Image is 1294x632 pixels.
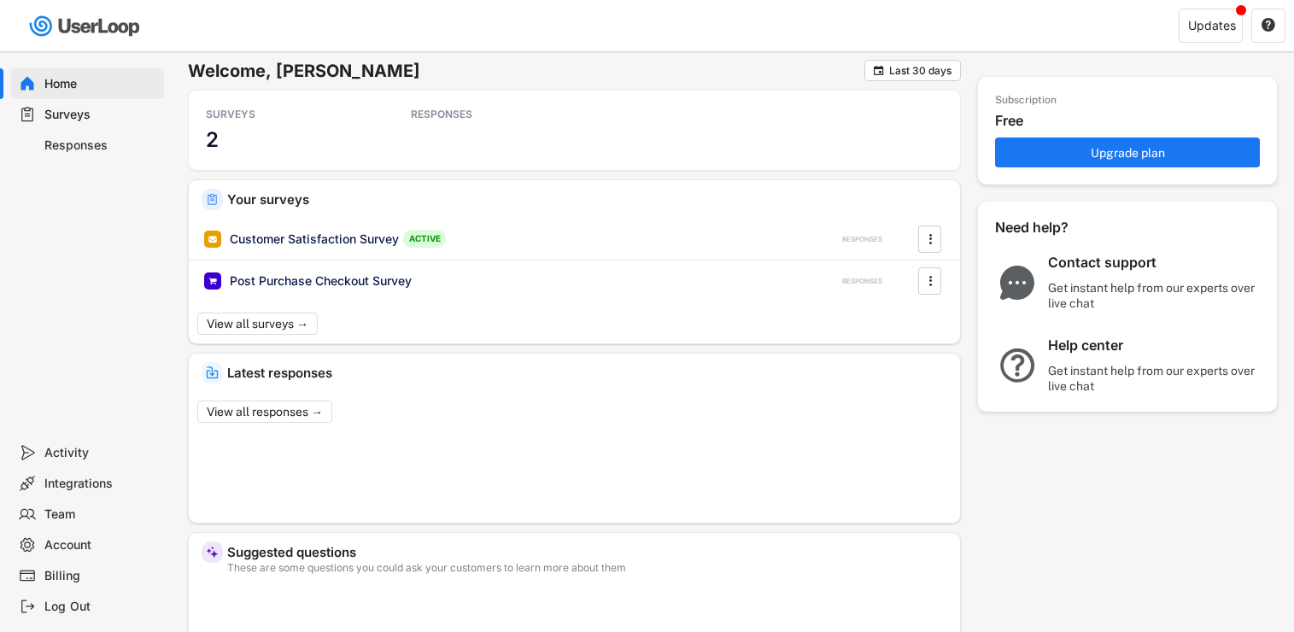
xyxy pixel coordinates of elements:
div: SURVEYS [206,108,360,121]
div: Surveys [44,107,157,123]
text:  [1262,17,1275,32]
button:  [922,268,939,294]
div: Activity [44,445,157,461]
div: Integrations [44,476,157,492]
div: ACTIVE [403,230,446,248]
div: RESPONSES [842,235,882,244]
button: View all responses → [197,401,332,423]
button: View all surveys → [197,313,318,335]
div: RESPONSES [842,277,882,286]
h6: Welcome, [PERSON_NAME] [188,60,864,82]
div: RESPONSES [411,108,565,121]
div: Free [995,112,1268,130]
div: Account [44,537,157,553]
div: Need help? [995,219,1115,237]
div: Help center [1048,336,1262,354]
div: Your surveys [227,193,947,206]
div: Responses [44,138,157,154]
button:  [1261,18,1276,33]
div: Suggested questions [227,546,947,559]
img: ChatMajor.svg [995,266,1039,300]
img: MagicMajor%20%28Purple%29.svg [206,546,219,559]
div: These are some questions you could ask your customers to learn more about them [227,563,947,573]
div: Get instant help from our experts over live chat [1048,363,1262,394]
div: Billing [44,568,157,584]
div: Subscription [995,94,1057,108]
div: Latest responses [227,366,947,379]
img: QuestionMarkInverseMajor.svg [995,348,1039,383]
div: Team [44,506,157,523]
text:  [928,230,932,248]
button:  [922,226,939,252]
div: Home [44,76,157,92]
button:  [872,64,885,77]
div: Log Out [44,599,157,615]
div: Customer Satisfaction Survey [230,231,399,248]
img: userloop-logo-01.svg [26,9,146,44]
text:  [928,272,932,290]
div: Contact support [1048,254,1262,272]
h3: 2 [206,126,219,153]
div: Get instant help from our experts over live chat [1048,280,1262,311]
div: Post Purchase Checkout Survey [230,272,412,290]
div: Updates [1188,20,1236,32]
img: IncomingMajor.svg [206,366,219,379]
button: Upgrade plan [995,138,1260,167]
text:  [874,64,884,77]
div: Last 30 days [889,66,951,76]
